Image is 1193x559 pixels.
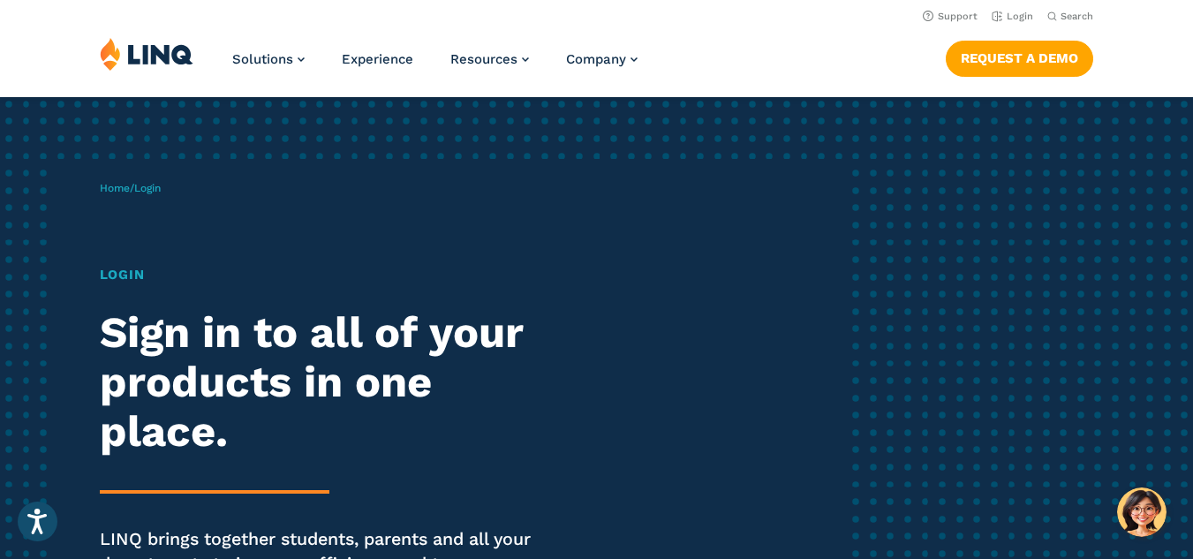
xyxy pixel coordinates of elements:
[134,182,161,194] span: Login
[342,51,413,67] a: Experience
[992,11,1033,22] a: Login
[566,51,626,67] span: Company
[946,41,1093,76] a: Request a Demo
[232,51,293,67] span: Solutions
[566,51,638,67] a: Company
[100,182,161,194] span: /
[1117,487,1167,537] button: Hello, have a question? Let’s chat.
[100,182,130,194] a: Home
[100,265,560,285] h1: Login
[100,308,560,457] h2: Sign in to all of your products in one place.
[946,37,1093,76] nav: Button Navigation
[232,37,638,95] nav: Primary Navigation
[1061,11,1093,22] span: Search
[1047,10,1093,23] button: Open Search Bar
[232,51,305,67] a: Solutions
[450,51,529,67] a: Resources
[100,37,193,71] img: LINQ | K‑12 Software
[923,11,978,22] a: Support
[450,51,517,67] span: Resources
